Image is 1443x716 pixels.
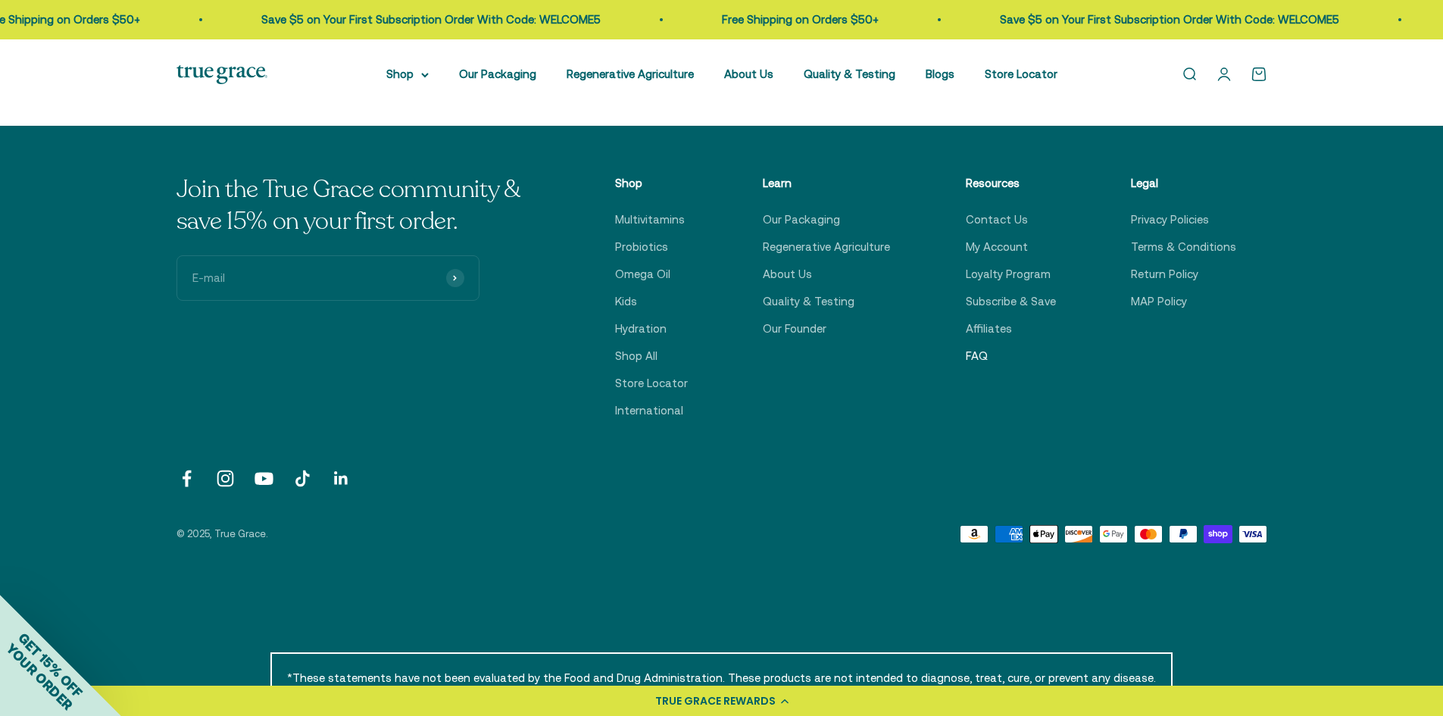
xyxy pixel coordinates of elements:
p: Join the True Grace community & save 15% on your first order. [176,174,540,237]
a: Follow on Facebook [176,468,197,489]
a: Probiotics [615,238,668,256]
a: Multivitamins [615,211,685,229]
p: Learn [763,174,890,192]
a: Privacy Policies [1131,211,1209,229]
a: Hydration [615,320,667,338]
a: Regenerative Agriculture [763,238,890,256]
a: Our Packaging [763,211,840,229]
p: Legal [1131,174,1236,192]
a: Regenerative Agriculture [567,67,694,80]
a: Quality & Testing [804,67,895,80]
a: Follow on LinkedIn [331,468,351,489]
a: Terms & Conditions [1131,238,1236,256]
a: Follow on YouTube [254,468,274,489]
p: Save $5 on Your First Subscription Order With Code: WELCOME5 [1000,11,1339,29]
p: Resources [966,174,1056,192]
a: About Us [724,67,773,80]
span: YOUR ORDER [3,640,76,713]
a: Our Packaging [459,67,536,80]
a: FAQ [966,347,988,365]
a: My Account [966,238,1028,256]
a: Contact Us [966,211,1028,229]
a: Quality & Testing [763,292,854,311]
a: International [615,402,683,420]
a: Subscribe & Save [966,292,1056,311]
a: Return Policy [1131,265,1198,283]
a: MAP Policy [1131,292,1187,311]
p: © 2025, True Grace. [176,527,268,542]
a: Affiliates [966,320,1012,338]
a: Follow on TikTok [292,468,313,489]
a: Omega Oil [615,265,670,283]
p: Save $5 on Your First Subscription Order With Code: WELCOME5 [261,11,601,29]
a: Free Shipping on Orders $50+ [722,13,879,26]
a: Our Founder [763,320,826,338]
a: Store Locator [615,374,688,392]
a: Kids [615,292,637,311]
summary: Shop [386,65,429,83]
p: Shop [615,174,688,192]
a: Loyalty Program [966,265,1051,283]
a: Store Locator [985,67,1057,80]
span: GET 15% OFF [15,630,86,700]
p: *These statements have not been evaluated by the Food and Drug Administration. These products are... [270,652,1173,704]
a: About Us [763,265,812,283]
a: Follow on Instagram [215,468,236,489]
a: Blogs [926,67,954,80]
div: TRUE GRACE REWARDS [655,693,776,709]
a: Shop All [615,347,657,365]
